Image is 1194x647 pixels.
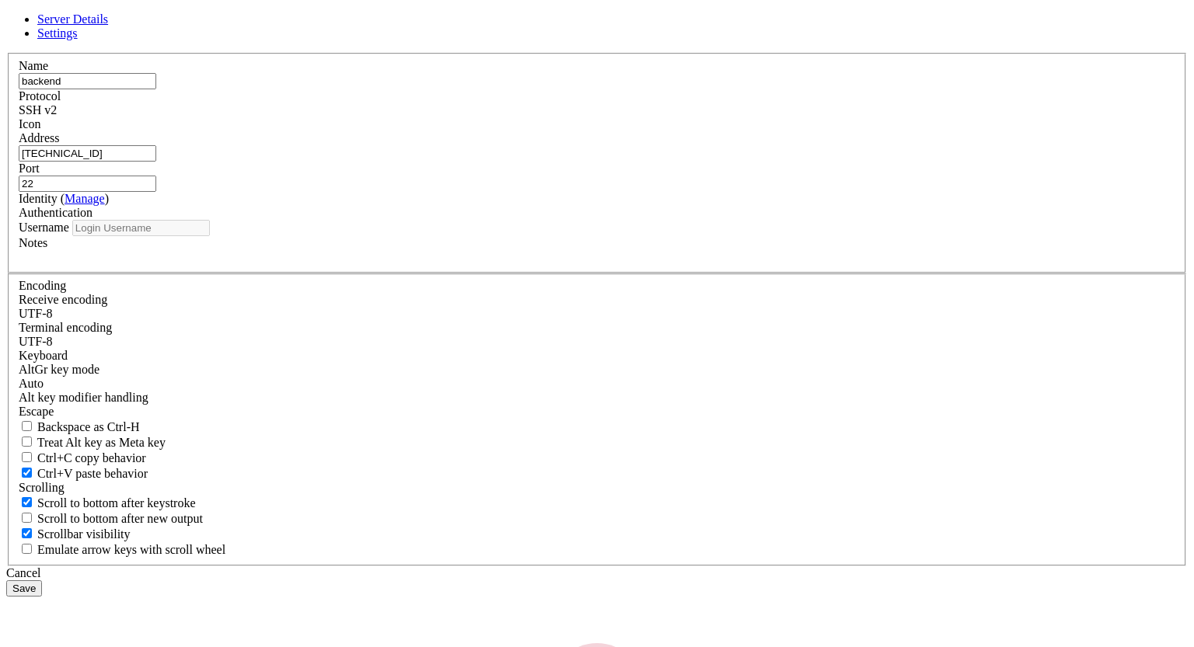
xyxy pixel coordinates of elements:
div: UTF-8 [19,335,1175,349]
span: Auto [19,377,44,390]
label: Protocol [19,89,61,103]
label: The default terminal encoding. ISO-2022 enables character map translations (like graphics maps). ... [19,321,112,334]
input: Port Number [19,176,156,192]
label: Username [19,221,69,234]
div: SSH v2 [19,103,1175,117]
label: Set the expected encoding for data received from the host. If the encodings do not match, visual ... [19,293,107,306]
input: Host Name or IP [19,145,156,162]
a: Manage [65,192,105,205]
label: Whether to scroll to the bottom on any keystroke. [19,496,196,510]
div: UTF-8 [19,307,1175,321]
span: Treat Alt key as Meta key [37,436,166,449]
input: Treat Alt key as Meta key [22,437,32,447]
input: Emulate arrow keys with scroll wheel [22,544,32,554]
input: Ctrl+V paste behavior [22,468,32,478]
input: Scroll to bottom after keystroke [22,497,32,507]
label: Address [19,131,59,144]
label: Ctrl+V pastes if true, sends ^V to host if false. Ctrl+Shift+V sends ^V to host if true, pastes i... [19,467,148,480]
span: Ctrl+V paste behavior [37,467,148,480]
input: Scroll to bottom after new output [22,513,32,523]
span: Emulate arrow keys with scroll wheel [37,543,225,556]
label: Controls how the Alt key is handled. Escape: Send an ESC prefix. 8-Bit: Add 128 to the typed char... [19,391,148,404]
div: Auto [19,377,1175,391]
label: When using the alternative screen buffer, and DECCKM (Application Cursor Keys) is active, mouse w... [19,543,225,556]
div: Cancel [6,566,1188,580]
span: Scrollbar visibility [37,527,131,541]
label: Name [19,59,48,72]
label: Icon [19,117,40,130]
span: Escape [19,405,54,418]
span: Scroll to bottom after new output [37,512,203,525]
label: The vertical scrollbar mode. [19,527,131,541]
span: Backspace as Ctrl-H [37,420,140,433]
label: Scroll to bottom after new output. [19,512,203,525]
input: Scrollbar visibility [22,528,32,538]
label: If true, the backspace should send BS ('\x08', aka ^H). Otherwise the backspace key should send '... [19,420,140,433]
span: SSH v2 [19,103,57,117]
span: ( ) [61,192,109,205]
label: Set the expected encoding for data received from the host. If the encodings do not match, visual ... [19,363,99,376]
input: Server Name [19,73,156,89]
label: Notes [19,236,47,249]
a: Settings [37,26,78,40]
label: Scrolling [19,481,65,494]
label: Keyboard [19,349,68,362]
span: UTF-8 [19,335,53,348]
span: UTF-8 [19,307,53,320]
a: Server Details [37,12,108,26]
label: Whether the Alt key acts as a Meta key or as a distinct Alt key. [19,436,166,449]
input: Ctrl+C copy behavior [22,452,32,462]
label: Ctrl-C copies if true, send ^C to host if false. Ctrl-Shift-C sends ^C to host if true, copies if... [19,451,146,464]
div: Escape [19,405,1175,419]
span: Ctrl+C copy behavior [37,451,146,464]
span: Scroll to bottom after keystroke [37,496,196,510]
label: Port [19,162,40,175]
label: Identity [19,192,109,205]
button: Save [6,580,42,597]
input: Login Username [72,220,210,236]
label: Authentication [19,206,93,219]
label: Encoding [19,279,66,292]
input: Backspace as Ctrl-H [22,421,32,431]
